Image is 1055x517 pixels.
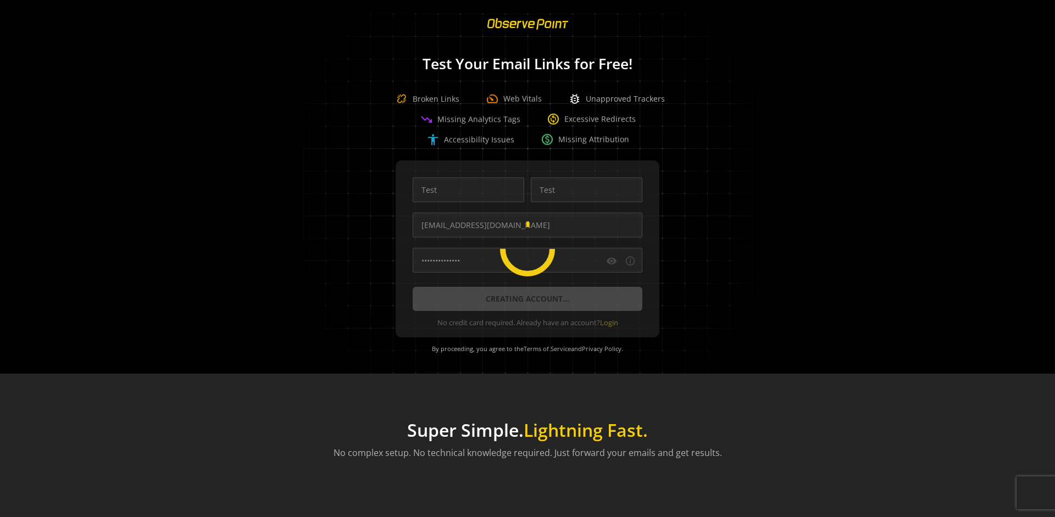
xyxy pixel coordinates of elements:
div: Accessibility Issues [426,133,514,146]
p: No complex setup. No technical knowledge required. Just forward your emails and get results. [334,446,722,459]
div: Unapproved Trackers [568,92,665,105]
div: Missing Analytics Tags [420,113,520,126]
div: Web Vitals [486,92,542,105]
div: Excessive Redirects [547,113,636,126]
a: Privacy Policy [582,344,621,353]
span: Lightning Fast. [524,418,648,442]
img: Broken Link [391,88,413,110]
span: speed [486,92,499,105]
span: accessibility [426,133,440,146]
span: bug_report [568,92,581,105]
h1: Super Simple. [334,420,722,441]
span: change_circle [547,113,560,126]
span: paid [541,133,554,146]
a: Terms of Service [524,344,571,353]
div: Missing Attribution [541,133,629,146]
h1: Test Your Email Links for Free! [286,56,769,72]
span: trending_down [420,113,433,126]
div: Broken Links [391,88,459,110]
div: By proceeding, you agree to the and . [409,337,646,360]
a: ObservePoint Homepage [480,25,575,36]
